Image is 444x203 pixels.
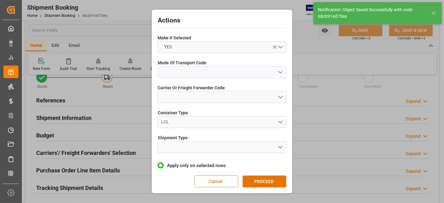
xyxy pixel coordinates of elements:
[158,91,286,103] button: open menu
[158,16,286,26] h2: Actions
[158,60,206,66] span: Mode Of Transport Code
[195,176,238,187] button: Cancel
[158,141,286,153] button: open menu
[158,85,225,91] span: Carrier Or Frieght Forwarder Code
[158,66,286,78] button: open menu
[158,110,188,116] span: Container Type
[158,41,286,53] button: open menu
[158,116,286,128] button: open menu
[243,176,286,187] button: PROCEED
[161,44,175,50] span: YES
[318,7,425,20] div: Notification: Object Saved Successfully with code 68cb91ed75ea
[158,35,191,41] span: Make It Selected
[161,119,278,125] div: LCL
[158,135,188,141] span: Shipment Type
[158,162,286,169] label: Apply only on selected rows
